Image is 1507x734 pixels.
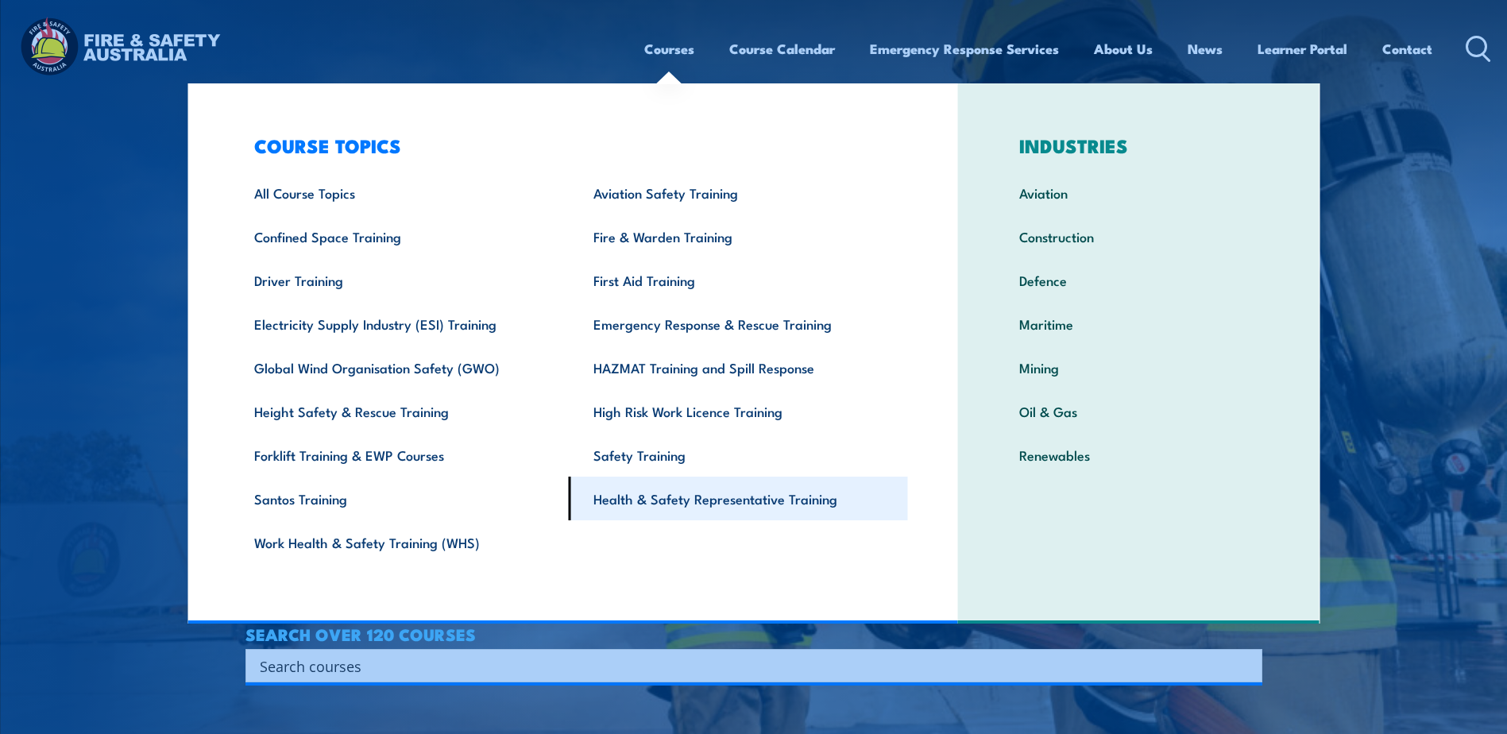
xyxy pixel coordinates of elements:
a: HAZMAT Training and Spill Response [569,346,908,389]
form: Search form [263,655,1231,677]
a: News [1188,28,1223,70]
a: Courses [644,28,694,70]
a: Aviation Safety Training [569,171,908,214]
a: Forklift Training & EWP Courses [230,433,569,477]
a: Maritime [995,302,1283,346]
h3: INDUSTRIES [995,134,1283,156]
a: Renewables [995,433,1283,477]
h3: COURSE TOPICS [230,134,908,156]
a: Santos Training [230,477,569,520]
a: Fire & Warden Training [569,214,908,258]
a: All Course Topics [230,171,569,214]
h4: SEARCH OVER 120 COURSES [245,625,1262,643]
a: Learner Portal [1258,28,1347,70]
a: Contact [1382,28,1432,70]
a: Mining [995,346,1283,389]
a: Confined Space Training [230,214,569,258]
a: Course Calendar [729,28,835,70]
input: Search input [260,654,1227,678]
a: Global Wind Organisation Safety (GWO) [230,346,569,389]
a: Work Health & Safety Training (WHS) [230,520,569,564]
a: Construction [995,214,1283,258]
a: Health & Safety Representative Training [569,477,908,520]
a: About Us [1094,28,1153,70]
a: Oil & Gas [995,389,1283,433]
a: Emergency Response & Rescue Training [569,302,908,346]
a: Electricity Supply Industry (ESI) Training [230,302,569,346]
a: Aviation [995,171,1283,214]
a: High Risk Work Licence Training [569,389,908,433]
a: Emergency Response Services [870,28,1059,70]
a: Safety Training [569,433,908,477]
a: First Aid Training [569,258,908,302]
button: Search magnifier button [1235,655,1257,677]
a: Driver Training [230,258,569,302]
a: Defence [995,258,1283,302]
a: Height Safety & Rescue Training [230,389,569,433]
